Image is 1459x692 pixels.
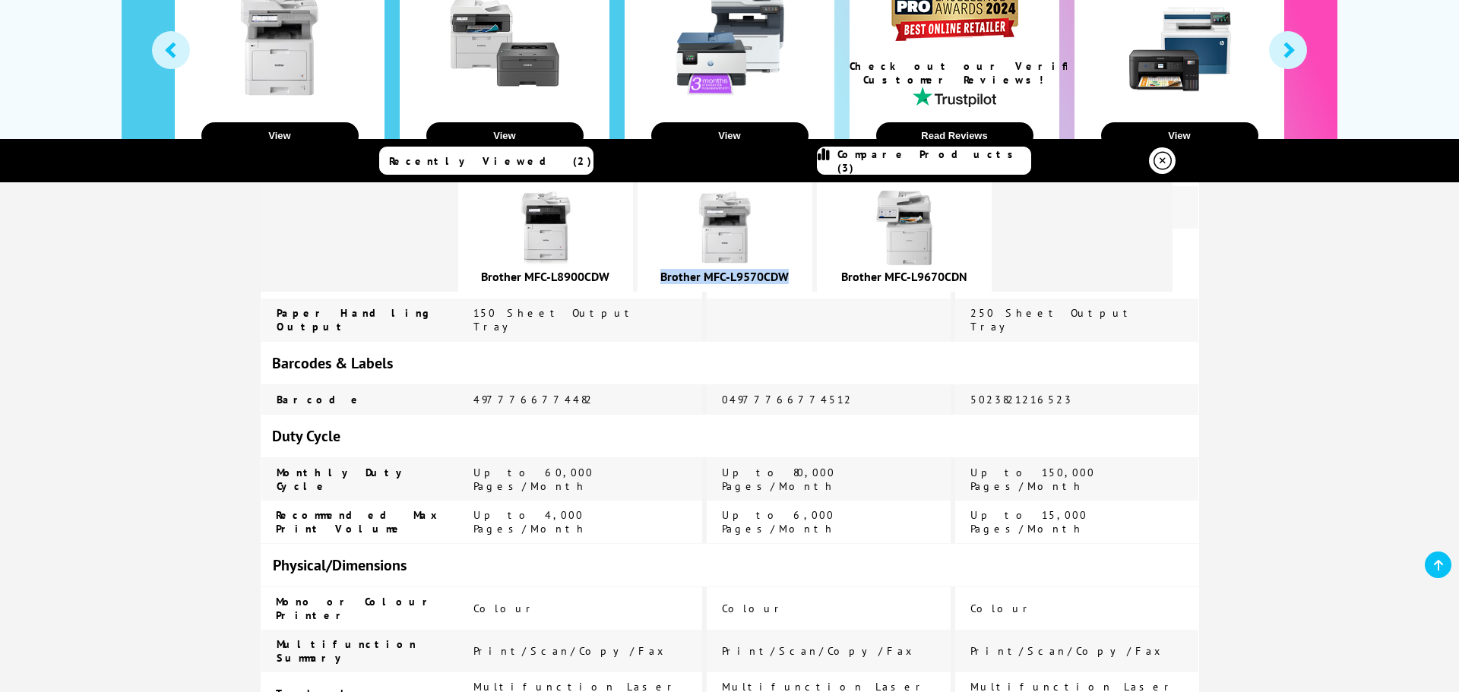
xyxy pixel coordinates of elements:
span: 4977766774482 [473,393,593,406]
a: Recently Viewed (2) [379,147,593,175]
span: Barcodes & Labels [272,353,393,373]
span: 04977766774512 [722,393,853,406]
a: Brother MFC-L8900CDW [481,269,609,284]
button: View [1101,122,1258,149]
span: Mono or Colour Printer [276,595,436,622]
span: 150 Sheet Output Tray [473,306,636,333]
span: Colour [473,602,536,615]
button: View [651,122,809,149]
span: Duty Cycle [272,426,340,446]
span: Print/Scan/Copy/Fax [473,644,669,658]
button: View [201,122,359,149]
span: Paper Handling Output [277,306,434,333]
span: Print/Scan/Copy/Fax [970,644,1166,658]
span: Print/Scan/Copy/Fax [722,644,917,658]
span: Colour [722,602,785,615]
span: Up to 150,000 Pages/Month [970,466,1095,493]
span: Physical/Dimensions [273,555,407,575]
button: Read Reviews [876,122,1033,149]
span: Up to 80,000 Pages/Month [722,466,835,493]
img: MFC-L9570CDW-front-small.jpg [687,190,763,266]
span: Up to 4,000 Pages/Month [473,508,587,536]
span: Up to 60,000 Pages/Month [473,466,593,493]
span: Barcode [277,393,363,406]
span: Recommended Max Print Volume [276,508,443,536]
span: Up to 15,000 Pages/Month [970,508,1087,536]
span: 5023821216523 [970,393,1073,406]
a: Compare Products (3) [817,147,1031,175]
span: Colour [970,602,1033,615]
img: mfc-l8900cdw-small.jpg [508,190,584,266]
div: Check out our Verified Customer Reviews! [850,59,1059,87]
span: Up to 6,000 Pages/Month [722,508,835,536]
a: Brother MFC-L9570CDW [660,269,789,284]
span: Monthly Duty Cycle [277,466,408,493]
span: Recently Viewed (2) [389,154,592,168]
span: 250 Sheet Output Tray [970,306,1135,333]
span: Multifunction Summary [277,637,416,665]
img: Brother-MFC-L9670CDN-Front-Small.jpg [866,190,942,266]
a: Brother MFC-L9670CDN [841,269,967,284]
button: View [426,122,584,149]
span: Compare Products (3) [837,147,1030,175]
